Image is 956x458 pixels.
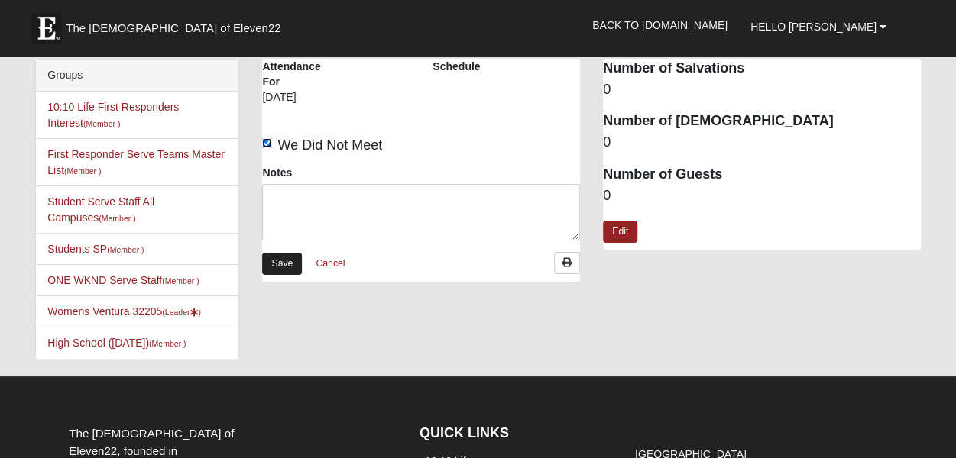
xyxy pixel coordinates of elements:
[83,119,120,128] small: (Member )
[36,60,238,92] div: Groups
[262,138,272,148] input: We Did Not Meet
[47,274,199,286] a: ONE WKND Serve Staff(Member )
[603,111,921,131] dt: Number of [DEMOGRAPHIC_DATA]
[262,59,324,89] label: Attendance For
[47,337,186,349] a: High School ([DATE])(Member )
[262,89,324,115] div: [DATE]
[24,5,329,44] a: The [DEMOGRAPHIC_DATA] of Eleven22
[603,186,921,206] dd: 0
[603,165,921,185] dt: Number of Guests
[750,21,877,33] span: Hello [PERSON_NAME]
[162,308,201,317] small: (Leader )
[66,21,280,36] span: The [DEMOGRAPHIC_DATA] of Eleven22
[47,195,154,224] a: Student Serve Staff All Campuses(Member )
[306,252,355,276] a: Cancel
[47,305,201,318] a: Womens Ventura 32205(Leader)
[581,6,739,44] a: Back to [DOMAIN_NAME]
[149,339,186,348] small: (Member )
[64,166,101,176] small: (Member )
[47,243,144,255] a: Students SP(Member )
[603,59,921,79] dt: Number of Salvations
[433,59,480,74] label: Schedule
[162,276,199,285] small: (Member )
[277,137,382,153] span: We Did Not Meet
[420,425,607,442] h4: QUICK LINKS
[603,80,921,100] dd: 0
[47,101,179,129] a: 10:10 Life First Responders Interest(Member )
[107,245,144,254] small: (Member )
[603,133,921,153] dd: 0
[31,13,62,44] img: Eleven22 logo
[47,148,225,176] a: First Responder Serve Teams Master List(Member )
[262,165,292,180] label: Notes
[99,214,135,223] small: (Member )
[262,253,302,275] a: Save
[554,252,580,274] a: Print Attendance Roster
[739,8,898,46] a: Hello [PERSON_NAME]
[603,221,637,243] a: Edit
